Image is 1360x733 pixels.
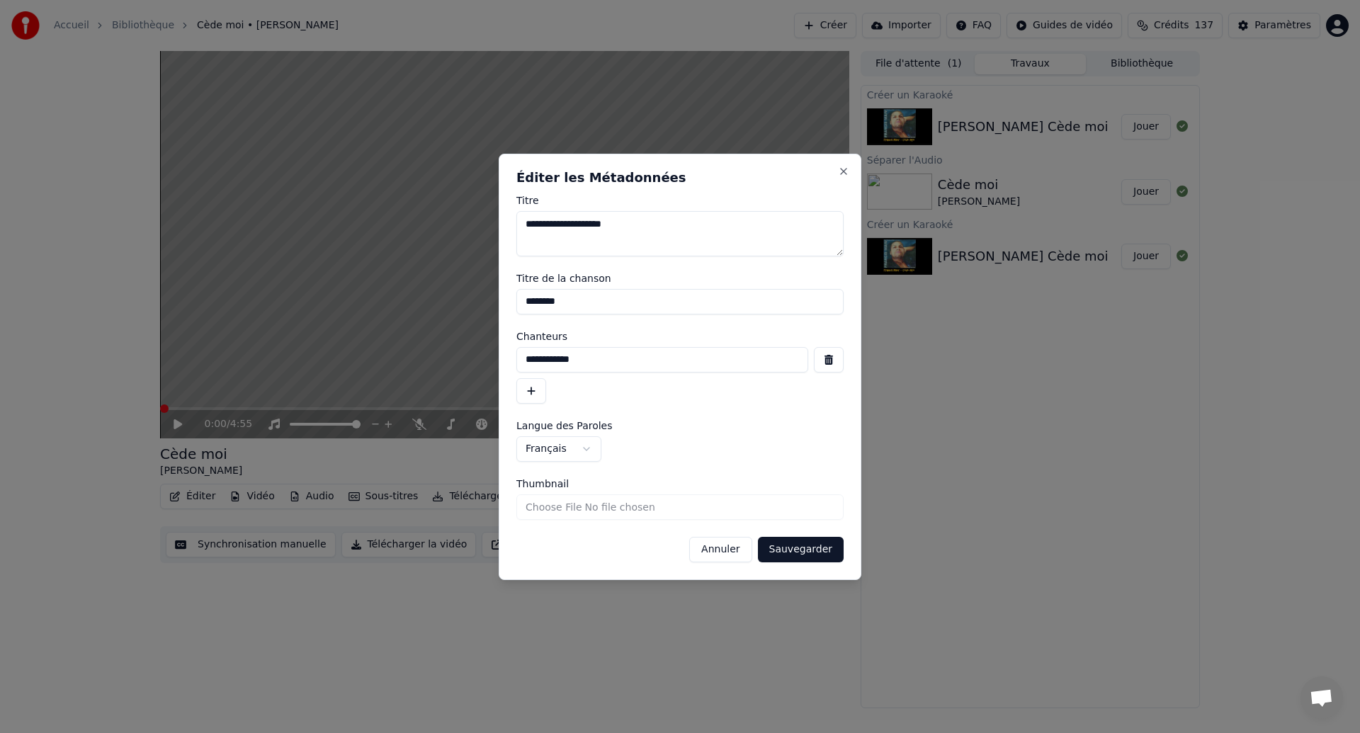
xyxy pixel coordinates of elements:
span: Langue des Paroles [516,421,613,431]
label: Chanteurs [516,331,844,341]
h2: Éditer les Métadonnées [516,171,844,184]
button: Annuler [689,537,752,562]
button: Sauvegarder [758,537,844,562]
label: Titre de la chanson [516,273,844,283]
label: Titre [516,195,844,205]
span: Thumbnail [516,479,569,489]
